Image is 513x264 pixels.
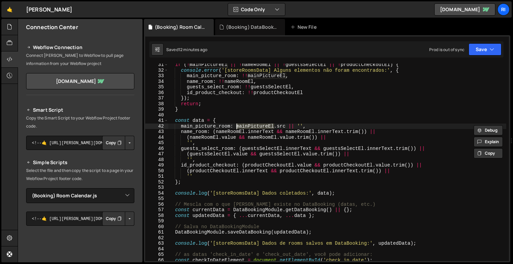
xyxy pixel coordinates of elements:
p: Select the file and then copy the script to a page in your Webflow Project footer code. [26,167,134,183]
div: 63 [145,241,168,246]
div: 38 [145,101,168,107]
div: 34 [145,79,168,85]
button: Code Only [228,3,285,16]
div: 51 [145,174,168,179]
div: 49 [145,162,168,168]
a: Ri [497,3,510,16]
div: [PERSON_NAME] [26,5,72,14]
div: 46 [145,146,168,152]
button: Copy [102,136,125,150]
a: [DOMAIN_NAME] [434,3,495,16]
div: New File [290,24,319,30]
div: 53 [145,185,168,191]
button: Copy [102,212,125,226]
div: Button group with nested dropdown [102,136,134,150]
h2: Connection Center [26,23,78,31]
div: 43 [145,129,168,135]
div: 64 [145,246,168,252]
div: 36 [145,90,168,96]
div: 59 [145,218,168,224]
div: 61 [145,229,168,235]
button: Save [469,43,501,56]
div: 33 [145,73,168,79]
div: 40 [145,112,168,118]
a: [DOMAIN_NAME] [26,73,134,89]
div: 62 [145,235,168,241]
div: 48 [145,157,168,163]
button: Explain [474,137,503,147]
div: 50 [145,168,168,174]
div: 55 [145,196,168,202]
div: 12 minutes ago [178,47,207,52]
textarea: <!--🤙 [URL][PERSON_NAME][DOMAIN_NAME]> <script>document.addEventListener("DOMContentLoaded", func... [26,136,134,150]
div: Saved [166,47,207,52]
div: 39 [145,107,168,112]
p: Connect [PERSON_NAME] to Webflow to pull page information from your Webflow project [26,51,134,68]
div: 32 [145,68,168,73]
div: 54 [145,191,168,196]
div: 41 [145,118,168,124]
button: Copy [474,148,503,158]
div: (Booking) Room Calendar.js [155,24,206,30]
div: 56 [145,202,168,207]
button: Debug [474,125,503,135]
div: 57 [145,207,168,213]
div: 37 [145,95,168,101]
div: 44 [145,135,168,140]
div: (Booking) DataBooking.js [226,24,277,30]
p: Copy the Smart Script to your Webflow Project footer code. [26,114,134,130]
div: 52 [145,179,168,185]
div: 42 [145,124,168,129]
div: 58 [145,213,168,219]
div: Button group with nested dropdown [102,212,134,226]
div: 66 [145,258,168,263]
div: 47 [145,151,168,157]
div: Prod is out of sync [429,47,464,52]
div: 45 [145,140,168,146]
div: 65 [145,252,168,258]
h2: Webflow Connection [26,43,134,51]
a: 🤙 [1,1,18,18]
div: 35 [145,84,168,90]
textarea: <!--🤙 [URL][PERSON_NAME][DOMAIN_NAME]> <script>document.addEventListener("DOMContentLoaded", func... [26,212,134,226]
h2: Simple Scripts [26,158,134,167]
div: 31 [145,62,168,68]
h2: Smart Script [26,106,134,114]
div: 60 [145,224,168,230]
